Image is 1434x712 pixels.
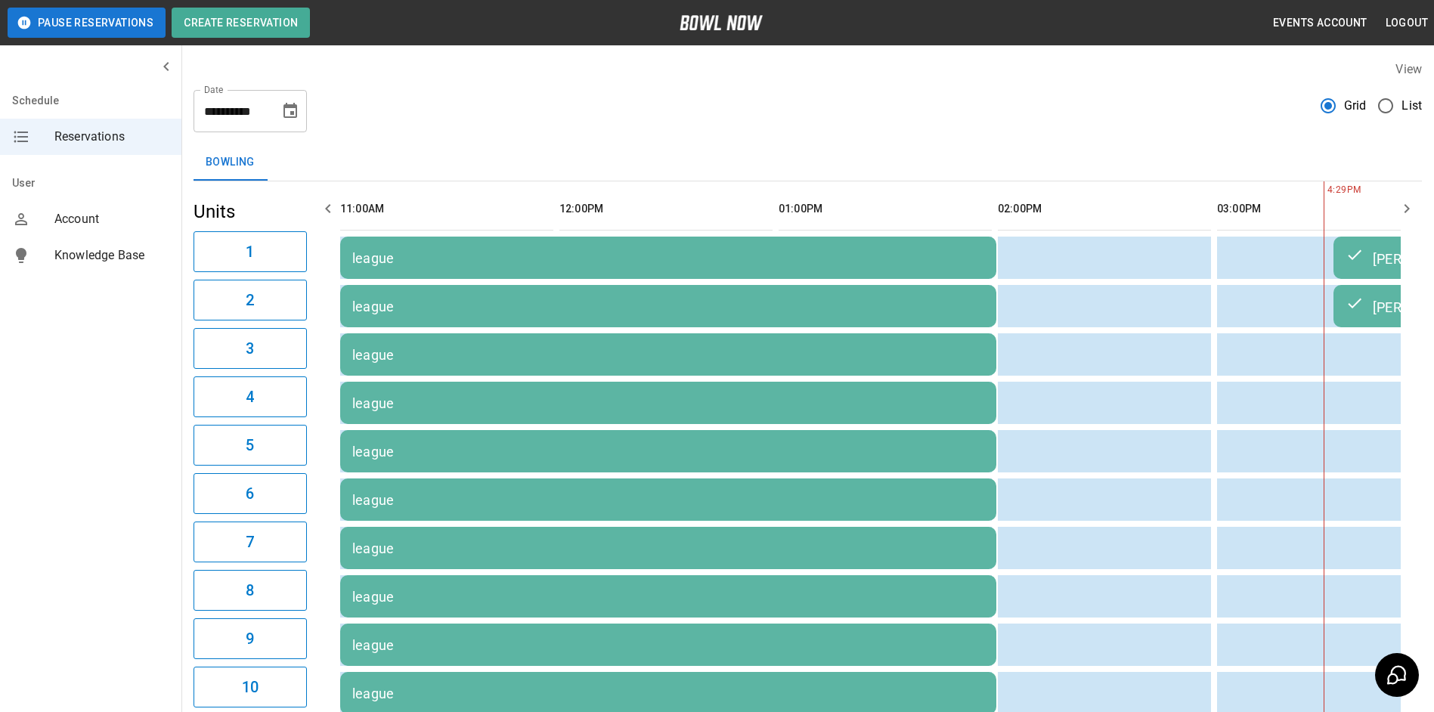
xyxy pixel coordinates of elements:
div: league [352,347,984,363]
span: Account [54,210,169,228]
button: Logout [1380,9,1434,37]
button: Events Account [1267,9,1374,37]
button: Pause Reservations [8,8,166,38]
button: Bowling [194,144,267,181]
h6: 5 [246,433,254,457]
img: logo [680,15,763,30]
th: 02:00PM [998,187,1211,231]
span: Grid [1344,97,1367,115]
button: 6 [194,473,307,514]
h6: 8 [246,578,254,602]
h5: Units [194,200,307,224]
button: Choose date, selected date is Sep 2, 2025 [275,96,305,126]
button: 7 [194,522,307,562]
span: List [1401,97,1422,115]
h6: 9 [246,627,254,651]
div: league [352,637,984,653]
button: 9 [194,618,307,659]
span: 4:29PM [1324,183,1327,198]
button: 3 [194,328,307,369]
h6: 1 [246,240,254,264]
h6: 3 [246,336,254,361]
th: 01:00PM [779,187,992,231]
div: league [352,589,984,605]
button: 4 [194,376,307,417]
div: inventory tabs [194,144,1422,181]
div: league [352,444,984,460]
button: 1 [194,231,307,272]
button: 5 [194,425,307,466]
h6: 2 [246,288,254,312]
span: Reservations [54,128,169,146]
button: 8 [194,570,307,611]
h6: 10 [242,675,259,699]
button: Create Reservation [172,8,310,38]
div: league [352,686,984,701]
div: league [352,299,984,314]
button: 10 [194,667,307,707]
h6: 6 [246,481,254,506]
label: View [1395,62,1422,76]
th: 11:00AM [340,187,553,231]
div: league [352,492,984,508]
button: 2 [194,280,307,320]
div: league [352,540,984,556]
div: league [352,250,984,266]
h6: 4 [246,385,254,409]
h6: 7 [246,530,254,554]
th: 12:00PM [559,187,773,231]
div: league [352,395,984,411]
span: Knowledge Base [54,246,169,265]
